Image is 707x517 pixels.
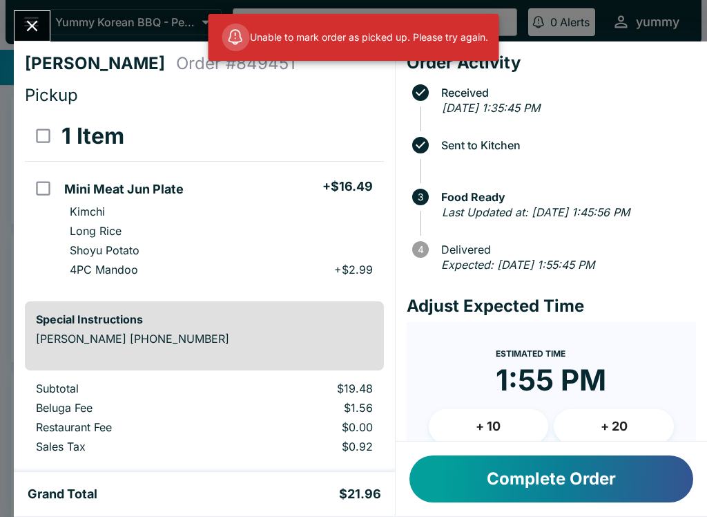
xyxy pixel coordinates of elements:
p: Sales Tax [36,440,218,453]
span: Pickup [25,85,78,105]
em: Expected: [DATE] 1:55:45 PM [441,258,594,272]
h5: Grand Total [28,486,97,502]
p: $1.56 [240,401,373,415]
p: Beluga Fee [36,401,218,415]
text: 3 [418,191,423,203]
p: [PERSON_NAME] [PHONE_NUMBER] [36,332,373,346]
em: Last Updated at: [DATE] 1:45:56 PM [442,205,630,219]
button: + 20 [554,409,674,444]
h3: 1 Item [61,122,124,150]
p: $0.00 [240,420,373,434]
button: Close [14,11,50,41]
h5: Mini Meat Jun Plate [64,181,184,198]
p: Restaurant Fee [36,420,218,434]
time: 1:55 PM [496,362,606,398]
h5: $21.96 [339,486,381,502]
h6: Special Instructions [36,312,373,326]
button: Complete Order [409,455,693,502]
span: Delivered [434,243,696,256]
p: $19.48 [240,382,373,395]
button: + 10 [429,409,549,444]
div: Unable to mark order as picked up. Please try again. [222,18,488,57]
p: 4PC Mandoo [70,263,138,276]
h4: Adjust Expected Time [407,296,696,317]
span: Received [434,86,696,99]
p: Kimchi [70,205,105,218]
table: orders table [25,382,384,459]
span: Food Ready [434,191,696,203]
p: Long Rice [70,224,122,238]
p: + $2.99 [334,263,373,276]
table: orders table [25,111,384,290]
em: [DATE] 1:35:45 PM [442,101,540,115]
p: Subtotal [36,382,218,395]
p: Shoyu Potato [70,243,139,257]
h4: Order # 849451 [176,53,296,74]
h5: + $16.49 [322,178,373,195]
p: $0.92 [240,440,373,453]
span: Estimated Time [496,348,565,359]
h4: Order Activity [407,53,696,73]
text: 4 [417,244,423,255]
h4: [PERSON_NAME] [25,53,176,74]
span: Sent to Kitchen [434,139,696,151]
